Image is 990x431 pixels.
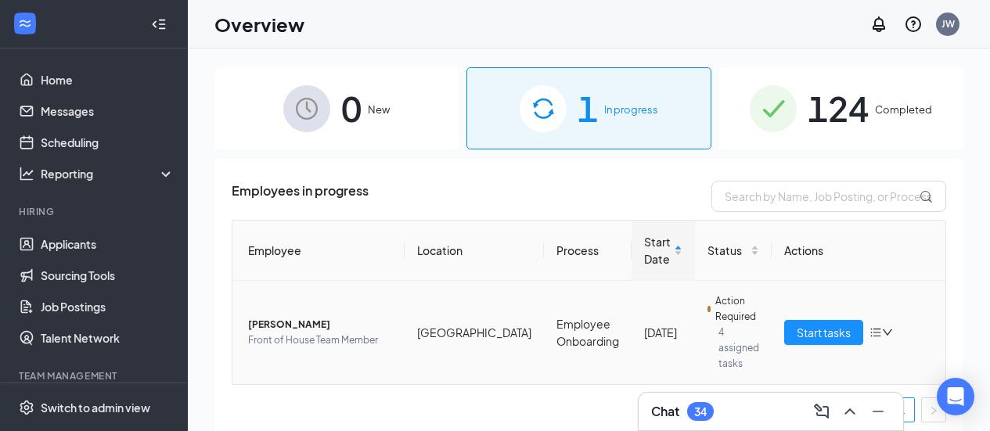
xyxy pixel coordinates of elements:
div: Team Management [19,369,171,383]
td: [GEOGRAPHIC_DATA] [405,281,544,384]
svg: Minimize [869,402,887,421]
span: In progress [604,102,658,117]
span: bars [869,326,882,339]
div: Open Intercom Messenger [937,378,974,415]
span: [PERSON_NAME] [248,317,392,332]
li: Next Page [921,397,946,422]
span: right [929,406,938,415]
span: Start Date [644,233,671,268]
a: Home [41,64,175,95]
div: 34 [694,405,707,418]
th: Process [544,221,632,281]
span: New [368,102,390,117]
button: ComposeMessage [809,399,834,424]
th: Actions [772,221,945,281]
td: Employee Onboarding [544,281,632,384]
span: Completed [875,102,932,117]
div: Reporting [41,166,175,181]
div: [DATE] [644,324,682,341]
span: Action Required [715,293,758,325]
button: ChevronUp [837,399,862,424]
span: 1 [578,81,598,135]
th: Location [405,221,544,281]
svg: Notifications [869,15,888,34]
span: Start tasks [797,324,851,341]
span: 0 [341,81,362,135]
button: right [921,397,946,422]
input: Search by Name, Job Posting, or Process [711,181,946,212]
span: down [882,327,893,338]
svg: ComposeMessage [812,402,831,421]
th: Status [695,221,772,281]
div: JW [941,17,955,31]
svg: Collapse [151,16,167,32]
svg: Settings [19,400,34,415]
svg: WorkstreamLogo [17,16,33,31]
a: Job Postings [41,291,175,322]
span: Employees in progress [232,181,369,212]
th: Employee [232,221,405,281]
button: Start tasks [784,320,863,345]
svg: Analysis [19,166,34,181]
span: 4 assigned tasks [718,325,759,372]
div: Switch to admin view [41,400,150,415]
svg: ChevronUp [841,402,859,421]
div: Hiring [19,205,171,218]
span: Status [707,242,747,259]
a: Sourcing Tools [41,260,175,291]
a: Applicants [41,228,175,260]
span: 124 [808,81,869,135]
a: Scheduling [41,127,175,158]
a: Talent Network [41,322,175,354]
h3: Chat [651,403,679,420]
h1: Overview [214,11,304,38]
button: Minimize [866,399,891,424]
a: Messages [41,95,175,127]
span: Front of House Team Member [248,332,392,348]
svg: QuestionInfo [904,15,923,34]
